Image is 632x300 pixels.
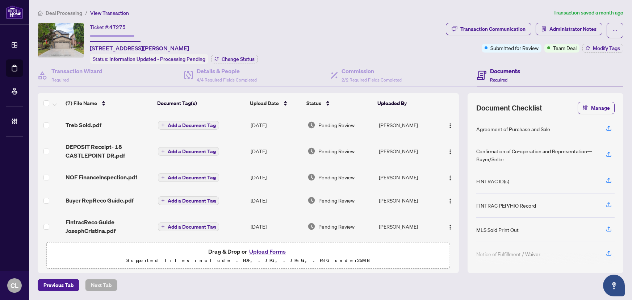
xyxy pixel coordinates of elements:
[444,145,456,157] button: Logo
[304,93,374,113] th: Status
[168,198,216,203] span: Add a Document Tag
[490,77,507,83] span: Required
[168,224,216,229] span: Add a Document Tag
[612,28,618,33] span: ellipsis
[248,189,305,212] td: [DATE]
[11,280,18,291] span: CL
[603,275,625,296] button: Open asap
[447,175,453,181] img: Logo
[250,99,279,107] span: Upload Date
[307,196,315,204] img: Document Status
[85,9,87,17] li: /
[90,54,208,64] div: Status:
[85,279,117,291] button: Next Tab
[318,147,355,155] span: Pending Review
[66,99,97,107] span: (7) File Name
[66,218,152,235] span: FintracReco Guide JosephCristina.pdf
[476,226,519,234] div: MLS Sold Print Out
[376,212,439,241] td: [PERSON_NAME]
[536,23,602,35] button: Administrator Notes
[161,123,165,127] span: plus
[161,199,165,202] span: plus
[376,166,439,189] td: [PERSON_NAME]
[158,121,219,130] button: Add a Document Tag
[307,147,315,155] img: Document Status
[161,149,165,153] span: plus
[51,67,102,75] h4: Transaction Wizard
[248,212,305,241] td: [DATE]
[318,196,355,204] span: Pending Review
[90,10,129,16] span: View Transaction
[318,121,355,129] span: Pending Review
[66,173,137,182] span: NOF FinanceInspection.pdf
[248,166,305,189] td: [DATE]
[46,10,82,16] span: Deal Processing
[6,5,23,19] img: logo
[90,23,126,31] div: Ticket #:
[307,173,315,181] img: Document Status
[306,99,321,107] span: Status
[63,93,154,113] th: (7) File Name
[490,67,520,75] h4: Documents
[307,222,315,230] img: Document Status
[43,279,74,291] span: Previous Tab
[444,119,456,131] button: Logo
[376,113,439,137] td: [PERSON_NAME]
[318,222,355,230] span: Pending Review
[447,224,453,230] img: Logo
[109,24,126,30] span: 47275
[161,225,165,228] span: plus
[38,279,79,291] button: Previous Tab
[158,172,219,182] button: Add a Document Tag
[476,147,597,163] div: Confirmation of Co-operation and Representation—Buyer/Seller
[376,189,439,212] td: [PERSON_NAME]
[476,103,542,113] span: Document Checklist
[447,123,453,129] img: Logo
[553,9,623,17] article: Transaction saved a month ago
[553,44,577,52] span: Team Deal
[247,247,288,256] button: Upload Forms
[582,44,623,53] button: Modify Tags
[460,23,526,35] div: Transaction Communication
[38,11,43,16] span: home
[374,93,437,113] th: Uploaded By
[444,221,456,232] button: Logo
[342,67,402,75] h4: Commission
[476,201,536,209] div: FINTRAC PEP/HIO Record
[66,196,134,205] span: Buyer RepReco Guide.pdf
[447,198,453,204] img: Logo
[211,55,258,63] button: Change Status
[444,195,456,206] button: Logo
[591,102,610,114] span: Manage
[446,23,531,35] button: Transaction Communication
[307,121,315,129] img: Document Status
[593,46,620,51] span: Modify Tags
[549,23,597,35] span: Administrator Notes
[376,137,439,166] td: [PERSON_NAME]
[158,146,219,156] button: Add a Document Tag
[109,56,205,62] span: Information Updated - Processing Pending
[168,123,216,128] span: Add a Document Tag
[447,149,453,155] img: Logo
[318,173,355,181] span: Pending Review
[490,44,539,52] span: Submitted for Review
[158,222,219,231] button: Add a Document Tag
[208,247,288,256] span: Drag & Drop or
[66,142,152,160] span: DEPOSIT Receipt- 18 CASTLEPOINT DR.pdf
[248,137,305,166] td: [DATE]
[90,44,189,53] span: [STREET_ADDRESS][PERSON_NAME]
[51,256,445,265] p: Supported files include .PDF, .JPG, .JPEG, .PNG under 25 MB
[476,177,509,185] div: FINTRAC ID(s)
[158,147,219,156] button: Add a Document Tag
[38,23,84,57] img: IMG-N12319288_1.jpg
[158,173,219,182] button: Add a Document Tag
[161,175,165,179] span: plus
[51,77,69,83] span: Required
[47,242,450,269] span: Drag & Drop orUpload FormsSupported files include .PDF, .JPG, .JPEG, .PNG under25MB
[154,93,247,113] th: Document Tag(s)
[247,93,304,113] th: Upload Date
[158,196,219,205] button: Add a Document Tag
[222,57,255,62] span: Change Status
